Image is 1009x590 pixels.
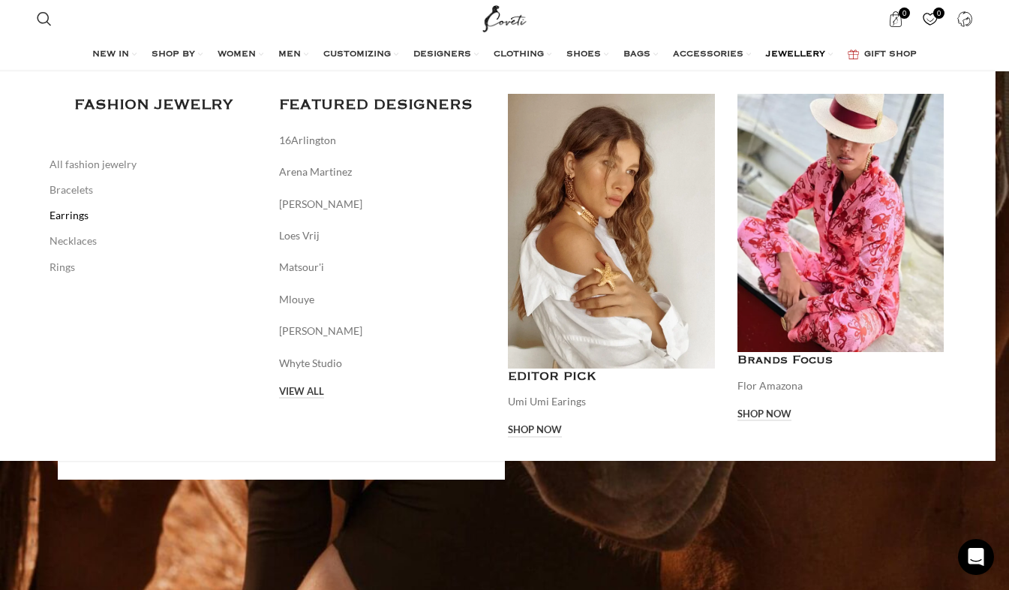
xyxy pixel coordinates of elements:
[279,386,324,399] a: VIEW ALL
[50,152,257,177] a: All fashion jewelry
[279,259,486,275] a: Matsour'i
[279,94,486,117] h3: FEATURED DESIGNERS
[914,4,945,34] div: My Wishlist
[413,49,471,61] span: DESIGNERS
[508,369,715,386] h4: EDITOR PICK
[673,49,743,61] span: ACCESSORIES
[50,203,257,228] a: Earrings
[323,49,391,61] span: CUSTOMIZING
[50,254,257,280] a: Rings
[494,49,544,61] span: CLOTHING
[623,49,650,61] span: BAGS
[880,4,911,34] a: 0
[766,49,825,61] span: JEWELLERY
[848,50,859,59] img: GiftBag
[958,539,994,575] div: Open Intercom Messenger
[623,40,658,70] a: BAGS
[279,196,486,212] a: [PERSON_NAME]
[899,8,910,19] span: 0
[279,164,486,180] a: Arena Martinez
[218,40,263,70] a: WOMEN
[74,94,233,117] h4: FASHION JEWELRY
[279,323,486,339] a: [PERSON_NAME]
[848,40,917,70] a: GIFT SHOP
[29,40,980,70] div: Main navigation
[566,49,601,61] span: SHOES
[323,40,398,70] a: CUSTOMIZING
[218,49,256,61] span: WOMEN
[673,40,751,70] a: ACCESSORIES
[50,177,257,203] a: Bracelets
[279,132,486,149] a: 16Arlington
[50,228,257,254] a: Necklaces
[508,424,562,438] a: Shop now
[279,291,486,308] a: Mlouye
[508,393,715,410] p: Umi Umi Earings
[152,40,203,70] a: SHOP BY
[29,4,59,34] a: Search
[92,49,129,61] span: NEW IN
[413,40,479,70] a: DESIGNERS
[737,378,944,394] p: Flor Amazona
[933,8,944,19] span: 0
[494,40,551,70] a: CLOTHING
[566,40,608,70] a: SHOES
[92,40,137,70] a: NEW IN
[278,40,308,70] a: MEN
[279,227,486,244] a: Loes Vrij
[152,49,195,61] span: SHOP BY
[737,408,791,422] a: Shop now
[864,49,917,61] span: GIFT SHOP
[914,4,945,34] a: 0
[279,355,486,372] a: Whyte Studio
[479,11,530,24] a: Site logo
[766,40,833,70] a: JEWELLERY
[278,49,301,61] span: MEN
[737,352,944,369] h4: Brands Focus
